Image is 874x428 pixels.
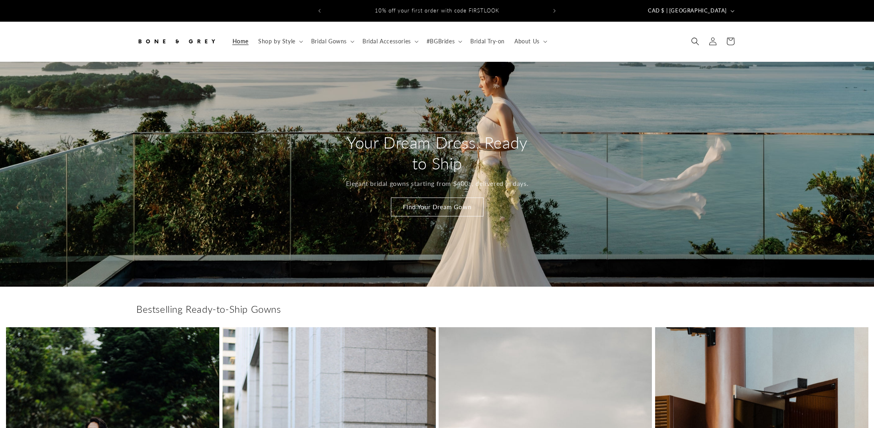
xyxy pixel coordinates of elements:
[358,33,422,50] summary: Bridal Accessories
[375,7,499,14] span: 10% off your first order with code FIRSTLOOK
[258,38,295,45] span: Shop by Style
[342,132,532,174] h2: Your Dream Dress, Ready to Ship
[228,33,253,50] a: Home
[233,38,249,45] span: Home
[514,38,540,45] span: About Us
[362,38,411,45] span: Bridal Accessories
[311,3,328,18] button: Previous announcement
[136,303,738,315] h2: Bestselling Ready-to-Ship Gowns
[253,33,306,50] summary: Shop by Style
[427,38,455,45] span: #BGBrides
[422,33,465,50] summary: #BGBrides
[465,33,510,50] a: Bridal Try-on
[510,33,550,50] summary: About Us
[346,178,528,190] p: Elegant bridal gowns starting from $400, , delivered in days.
[546,3,563,18] button: Next announcement
[643,3,738,18] button: CAD $ | [GEOGRAPHIC_DATA]
[136,33,216,50] img: Bone and Grey Bridal
[686,33,704,50] summary: Search
[391,198,484,216] a: Find Your Dream Gown
[306,33,358,50] summary: Bridal Gowns
[470,38,505,45] span: Bridal Try-on
[311,38,347,45] span: Bridal Gowns
[648,7,727,15] span: CAD $ | [GEOGRAPHIC_DATA]
[134,30,220,53] a: Bone and Grey Bridal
